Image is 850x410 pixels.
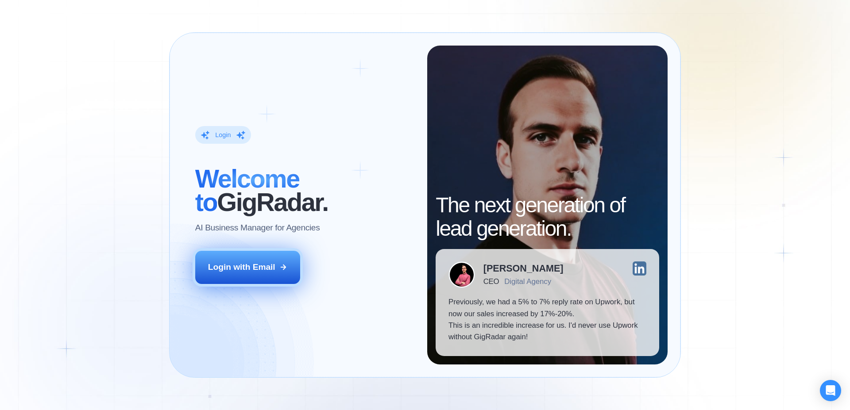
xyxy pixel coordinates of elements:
div: [PERSON_NAME] [483,264,564,273]
div: CEO [483,277,499,286]
h2: ‍ GigRadar. [195,167,414,214]
div: Digital Agency [504,277,551,286]
button: Login with Email [195,251,301,284]
p: AI Business Manager for Agencies [195,222,320,234]
div: Login with Email [208,261,275,273]
h2: The next generation of lead generation. [436,194,659,241]
div: Login [215,131,231,139]
span: Welcome to [195,165,299,216]
p: Previously, we had a 5% to 7% reply rate on Upwork, but now our sales increased by 17%-20%. This ... [448,296,646,343]
div: Open Intercom Messenger [820,380,841,401]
